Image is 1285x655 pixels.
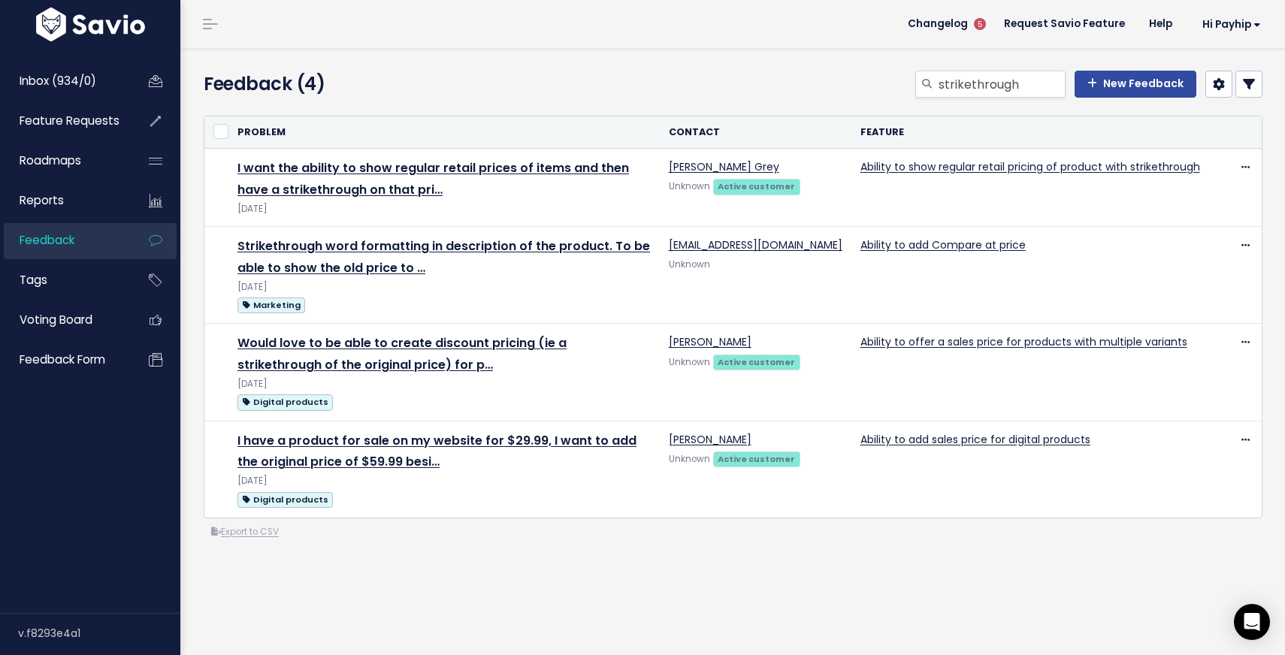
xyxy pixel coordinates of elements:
[1234,604,1270,640] div: Open Intercom Messenger
[4,263,125,297] a: Tags
[20,192,64,208] span: Reports
[669,356,710,368] span: Unknown
[20,272,47,288] span: Tags
[237,201,651,217] div: [DATE]
[860,159,1200,174] a: Ability to show regular retail pricing of product with strikethrough
[860,334,1187,349] a: Ability to offer a sales price for products with multiple variants
[669,180,710,192] span: Unknown
[237,432,636,471] a: I have a product for sale on my website for $29.99, I want to add the original price of $59.99 besi…
[237,392,333,411] a: Digital products
[718,180,795,192] strong: Active customer
[204,71,542,98] h4: Feedback (4)
[1137,13,1184,35] a: Help
[32,8,149,41] img: logo-white.9d6f32f41409.svg
[20,113,119,128] span: Feature Requests
[851,116,1209,149] th: Feature
[237,492,333,508] span: Digital products
[20,352,105,367] span: Feedback form
[4,143,125,178] a: Roadmaps
[669,159,779,174] a: [PERSON_NAME] Grey
[20,73,96,89] span: Inbox (934/0)
[4,303,125,337] a: Voting Board
[860,237,1026,252] a: Ability to add Compare at price
[20,312,92,327] span: Voting Board
[713,451,800,466] a: Active customer
[18,614,180,653] div: v.f8293e4a1
[237,376,651,392] div: [DATE]
[4,104,125,138] a: Feature Requests
[237,394,333,410] span: Digital products
[992,13,1137,35] a: Request Savio Feature
[974,18,986,30] span: 5
[237,490,333,509] a: Digital products
[237,297,305,313] span: Marketing
[937,71,1066,98] input: Search feedback...
[908,19,968,29] span: Changelog
[660,116,851,149] th: Contact
[4,183,125,218] a: Reports
[211,526,279,538] a: Export to CSV
[669,334,751,349] a: [PERSON_NAME]
[237,473,651,489] div: [DATE]
[237,295,305,314] a: Marketing
[4,343,125,377] a: Feedback form
[1184,13,1273,36] a: Hi Payhip
[669,237,842,252] a: [EMAIL_ADDRESS][DOMAIN_NAME]
[1075,71,1196,98] a: New Feedback
[20,152,81,168] span: Roadmaps
[4,223,125,258] a: Feedback
[713,178,800,193] a: Active customer
[237,279,651,295] div: [DATE]
[237,237,650,276] a: Strikethrough word formatting in description of the product. To be able to show the old price to …
[4,64,125,98] a: Inbox (934/0)
[237,159,629,198] a: I want the ability to show regular retail prices of items and then have a strikethrough on that pri…
[228,116,660,149] th: Problem
[718,356,795,368] strong: Active customer
[718,453,795,465] strong: Active customer
[860,432,1090,447] a: Ability to add sales price for digital products
[669,258,710,270] span: Unknown
[20,232,74,248] span: Feedback
[713,354,800,369] a: Active customer
[669,453,710,465] span: Unknown
[237,334,567,373] a: Would love to be able to create discount pricing (ie a strikethrough of the original price) for p…
[1202,19,1261,30] span: Hi Payhip
[669,432,751,447] a: [PERSON_NAME]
